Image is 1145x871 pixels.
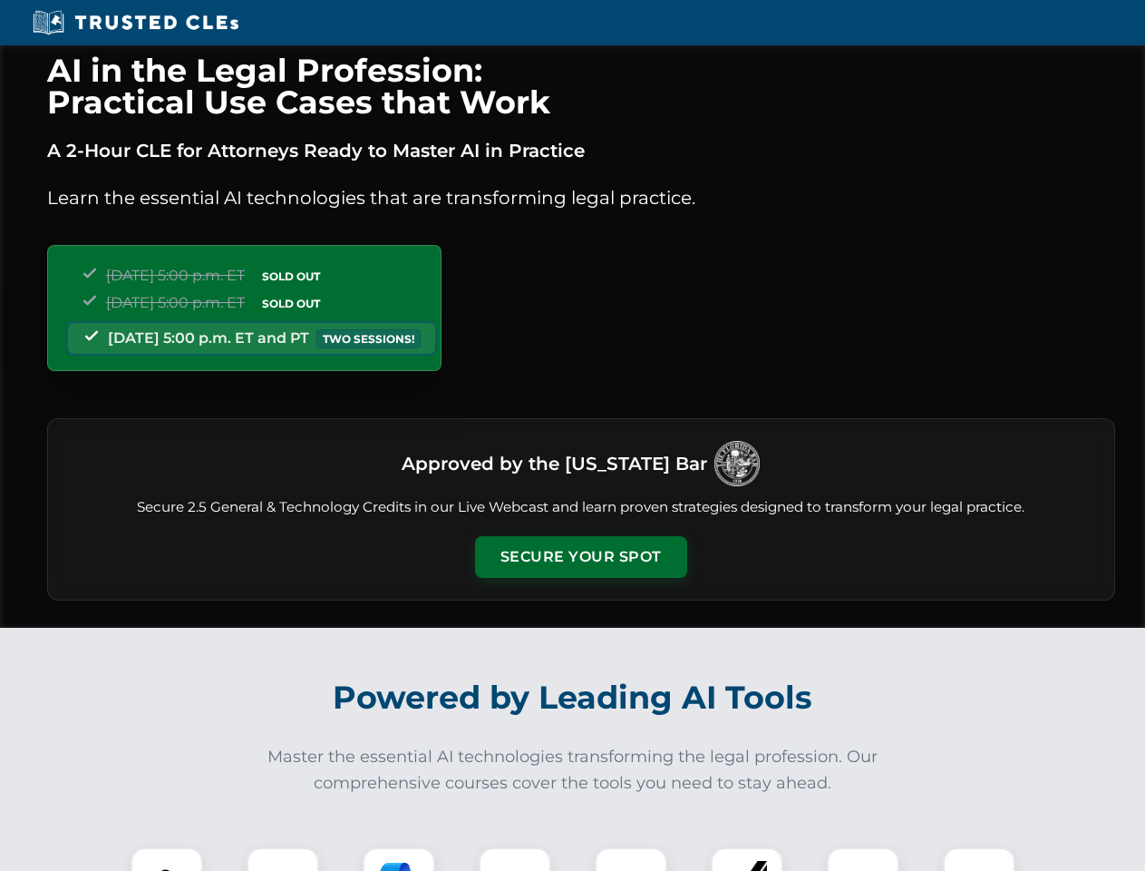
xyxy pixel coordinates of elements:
span: [DATE] 5:00 p.m. ET [106,267,245,284]
p: Master the essential AI technologies transforming the legal profession. Our comprehensive courses... [256,744,890,797]
span: SOLD OUT [256,294,326,313]
h3: Approved by the [US_STATE] Bar [402,447,707,480]
p: A 2-Hour CLE for Attorneys Ready to Master AI in Practice [47,136,1115,165]
p: Learn the essential AI technologies that are transforming legal practice. [47,183,1115,212]
h2: Powered by Leading AI Tools [71,666,1075,729]
img: Logo [714,441,760,486]
img: Trusted CLEs [27,9,244,36]
span: [DATE] 5:00 p.m. ET [106,294,245,311]
span: SOLD OUT [256,267,326,286]
p: Secure 2.5 General & Technology Credits in our Live Webcast and learn proven strategies designed ... [70,497,1092,518]
h1: AI in the Legal Profession: Practical Use Cases that Work [47,54,1115,118]
button: Secure Your Spot [475,536,687,578]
